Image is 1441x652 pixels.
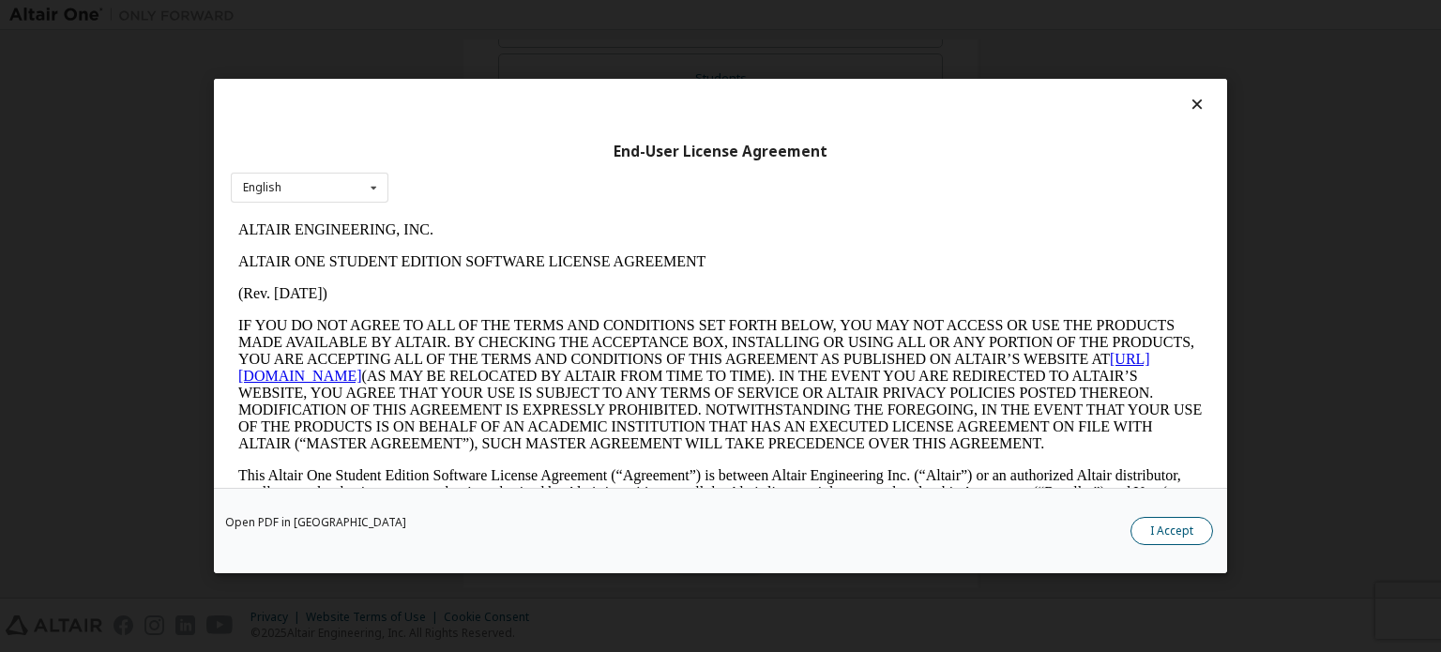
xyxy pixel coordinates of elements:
a: Open PDF in [GEOGRAPHIC_DATA] [225,517,406,528]
p: ALTAIR ONE STUDENT EDITION SOFTWARE LICENSE AGREEMENT [8,39,972,56]
a: [URL][DOMAIN_NAME] [8,137,919,170]
button: I Accept [1130,517,1213,545]
p: This Altair One Student Edition Software License Agreement (“Agreement”) is between Altair Engine... [8,253,972,321]
p: IF YOU DO NOT AGREE TO ALL OF THE TERMS AND CONDITIONS SET FORTH BELOW, YOU MAY NOT ACCESS OR USE... [8,103,972,238]
div: End-User License Agreement [231,143,1210,161]
div: English [243,182,281,193]
p: ALTAIR ENGINEERING, INC. [8,8,972,24]
p: (Rev. [DATE]) [8,71,972,88]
